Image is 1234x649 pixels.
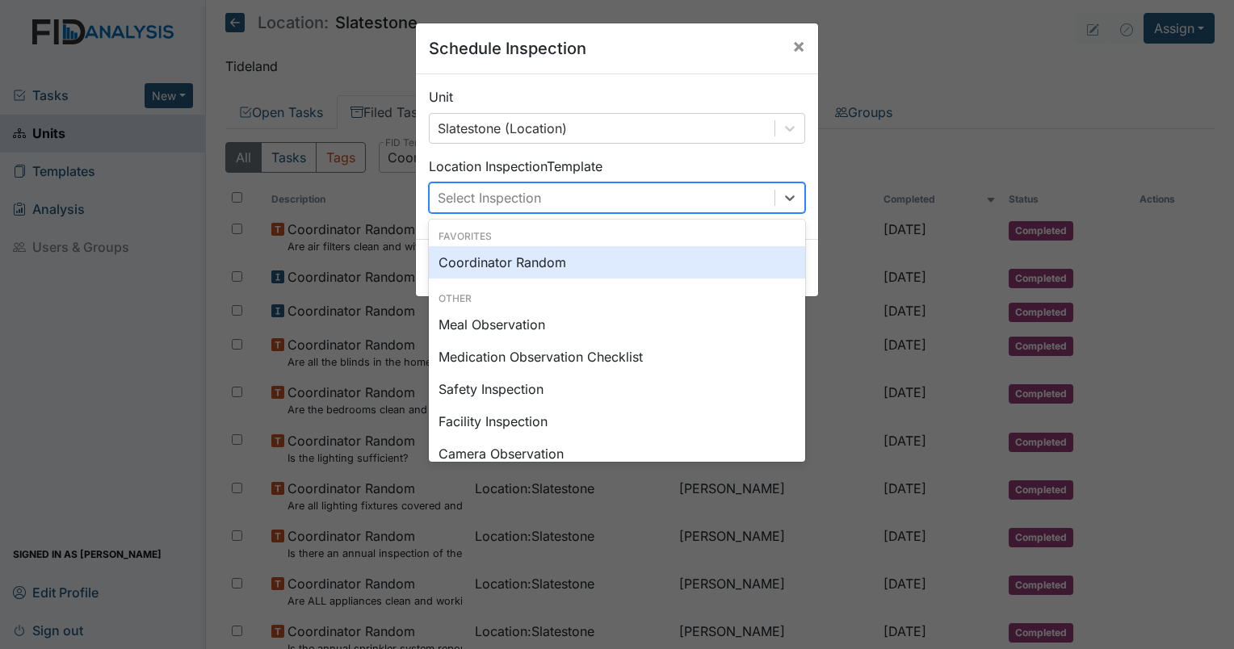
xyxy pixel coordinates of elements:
[438,188,541,207] div: Select Inspection
[792,34,805,57] span: ×
[429,157,602,176] label: Location Inspection Template
[429,291,805,306] div: Other
[429,36,586,61] h5: Schedule Inspection
[438,119,567,138] div: Slatestone (Location)
[429,229,805,244] div: Favorites
[429,405,805,438] div: Facility Inspection
[429,87,453,107] label: Unit
[429,246,805,278] div: Coordinator Random
[429,438,805,470] div: Camera Observation
[779,23,818,69] button: Close
[429,373,805,405] div: Safety Inspection
[429,341,805,373] div: Medication Observation Checklist
[429,308,805,341] div: Meal Observation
